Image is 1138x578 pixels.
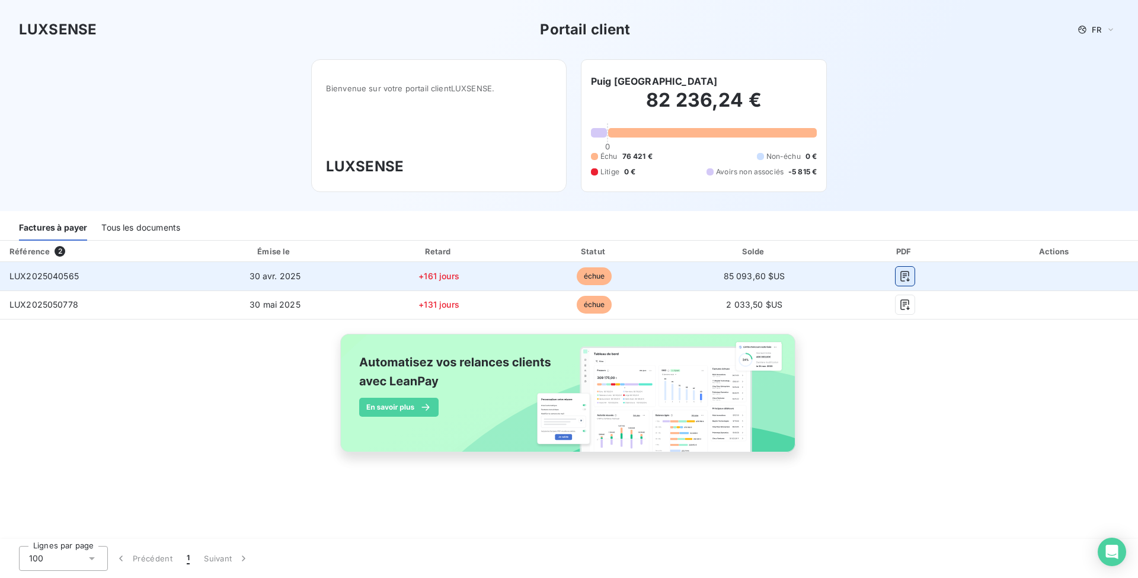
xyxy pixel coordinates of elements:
[101,216,180,241] div: Tous les documents
[197,546,257,571] button: Suivant
[591,88,817,124] h2: 82 236,24 €
[724,271,785,281] span: 85 093,60 $US
[577,267,612,285] span: échue
[180,546,197,571] button: 1
[766,151,801,162] span: Non-échu
[716,167,784,177] span: Avoirs non associés
[540,19,630,40] h3: Portail client
[363,245,515,257] div: Retard
[330,327,808,472] img: banner
[974,245,1136,257] div: Actions
[250,299,301,309] span: 30 mai 2025
[605,142,610,151] span: 0
[326,156,552,177] h3: LUXSENSE
[418,271,459,281] span: +161 jours
[726,299,782,309] span: 2 033,50 $US
[577,296,612,314] span: échue
[19,216,87,241] div: Factures à payer
[1098,538,1126,566] div: Open Intercom Messenger
[9,271,79,281] span: LUX2025040565
[520,245,669,257] div: Statut
[622,151,653,162] span: 76 421 €
[624,167,635,177] span: 0 €
[9,299,78,309] span: LUX2025050778
[192,245,358,257] div: Émise le
[591,74,717,88] h6: Puig [GEOGRAPHIC_DATA]
[187,553,190,564] span: 1
[55,246,65,257] span: 2
[840,245,970,257] div: PDF
[805,151,817,162] span: 0 €
[9,247,50,256] div: Référence
[673,245,836,257] div: Solde
[19,19,97,40] h3: LUXSENSE
[29,553,43,564] span: 100
[600,167,619,177] span: Litige
[418,299,459,309] span: +131 jours
[108,546,180,571] button: Précédent
[1092,25,1101,34] span: FR
[600,151,618,162] span: Échu
[788,167,817,177] span: -5 815 €
[326,84,552,93] span: Bienvenue sur votre portail client LUXSENSE .
[250,271,301,281] span: 30 avr. 2025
